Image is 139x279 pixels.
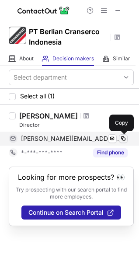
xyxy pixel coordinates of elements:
button: Continue on Search Portal [21,206,121,220]
button: Reveal Button [93,148,128,157]
p: Try prospecting with our search portal to find more employees. [15,186,127,200]
span: About [19,55,34,62]
span: Decision makers [52,55,94,62]
div: [PERSON_NAME] [19,112,78,120]
img: fc56f4439047b3b28e3a7772324f47a5 [9,27,26,44]
h1: PT Berlian Cranserco Indonesia [29,26,108,47]
header: Looking for more prospects? 👀 [18,173,125,181]
span: [PERSON_NAME][EMAIL_ADDRESS][PERSON_NAME][DOMAIN_NAME] [21,135,121,143]
div: Select department [14,73,67,82]
img: ContactOut v5.3.10 [17,5,70,16]
span: Continue on Search Portal [28,209,104,216]
div: Director [19,121,134,129]
span: Similar [113,55,130,62]
span: Select all (1) [20,93,55,100]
